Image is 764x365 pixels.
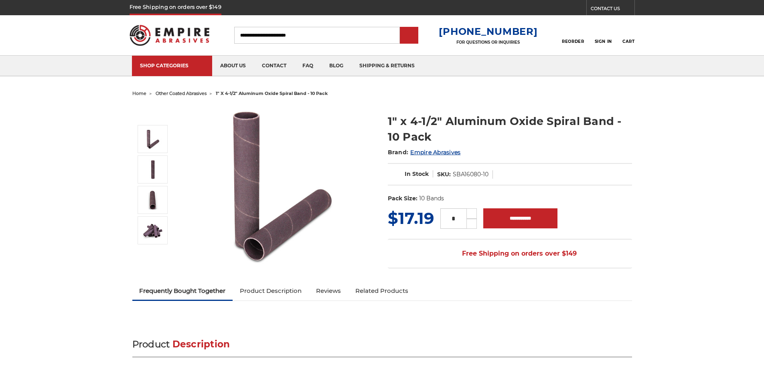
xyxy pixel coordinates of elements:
[309,282,348,300] a: Reviews
[419,194,444,203] dd: 10 Bands
[201,105,361,265] img: 1" x 4-1/2" Spiral Bands Aluminum Oxide
[388,113,632,145] h1: 1" x 4-1/2" Aluminum Oxide Spiral Band - 10 Pack
[132,56,212,76] a: SHOP CATEGORIES
[439,26,537,37] a: [PHONE_NUMBER]
[437,170,451,179] dt: SKU:
[453,170,488,179] dd: SBA16080-10
[591,4,634,15] a: CONTACT US
[132,339,170,350] span: Product
[562,26,584,44] a: Reorder
[143,159,163,179] img: 1" x 4-1/2" Spiral Bands AOX
[212,56,254,76] a: about us
[388,194,417,203] dt: Pack Size:
[388,149,409,156] span: Brand:
[233,282,309,300] a: Product Description
[254,56,294,76] a: contact
[216,91,328,96] span: 1" x 4-1/2" aluminum oxide spiral band - 10 pack
[443,246,577,262] span: Free Shipping on orders over $149
[405,170,429,177] span: In Stock
[172,339,230,350] span: Description
[401,28,417,44] input: Submit
[294,56,321,76] a: faq
[140,63,204,69] div: SHOP CATEGORIES
[156,91,207,96] a: other coated abrasives
[595,39,612,44] span: Sign In
[622,26,634,44] a: Cart
[132,91,146,96] a: home
[321,56,351,76] a: blog
[562,39,584,44] span: Reorder
[622,39,634,44] span: Cart
[388,208,434,228] span: $17.19
[130,20,210,51] img: Empire Abrasives
[132,282,233,300] a: Frequently Bought Together
[351,56,423,76] a: shipping & returns
[348,282,415,300] a: Related Products
[143,220,163,240] img: 1" x 4-1/2" AOX Spiral Bands
[143,190,163,210] img: 1" x 4-1/2" Aluminum Oxide Spiral Bands
[439,40,537,45] p: FOR QUESTIONS OR INQUIRIES
[410,149,460,156] a: Empire Abrasives
[143,129,163,149] img: 1" x 4-1/2" Spiral Bands Aluminum Oxide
